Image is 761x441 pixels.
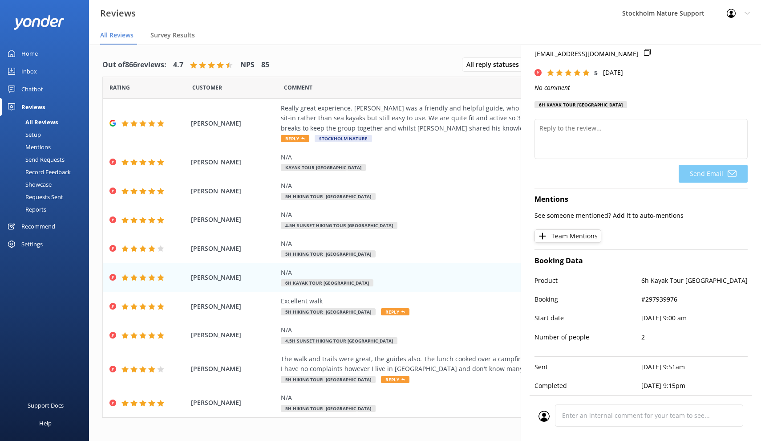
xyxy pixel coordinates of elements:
[603,68,623,78] p: [DATE]
[21,80,43,98] div: Chatbot
[281,103,686,133] div: Really great experience. [PERSON_NAME] was a friendly and helpful guide, who gave good instructio...
[466,60,524,69] span: All reply statuses
[281,296,686,306] div: Excellent walk
[641,313,748,323] p: [DATE] 9:00 am
[21,217,55,235] div: Recommend
[641,294,748,304] p: #297939976
[5,153,89,166] a: Send Requests
[5,203,46,216] div: Reports
[281,135,309,142] span: Reply
[192,83,222,92] span: Date
[191,273,277,282] span: [PERSON_NAME]
[281,222,397,229] span: 4.5h Sunset Hiking Tour [GEOGRAPHIC_DATA]
[150,31,195,40] span: Survey Results
[594,69,598,77] span: 5
[534,332,641,342] p: Number of people
[381,308,409,315] span: Reply
[191,186,277,196] span: [PERSON_NAME]
[5,203,89,216] a: Reports
[534,49,639,59] p: [EMAIL_ADDRESS][DOMAIN_NAME]
[534,381,641,391] p: Completed
[13,15,65,30] img: yonder-white-logo.png
[641,381,748,391] p: [DATE] 9:15pm
[381,376,409,383] span: Reply
[5,191,89,203] a: Requests Sent
[5,166,89,178] a: Record Feedback
[281,337,397,344] span: 4.5h Sunset Hiking Tour [GEOGRAPHIC_DATA]
[100,31,134,40] span: All Reviews
[534,211,748,220] p: See someone mentioned? Add it to auto-mentions
[191,244,277,253] span: [PERSON_NAME]
[5,141,89,153] a: Mentions
[21,98,45,116] div: Reviews
[281,354,686,374] div: The walk and trails were great, the guides also. The lunch cooked over a campfire was a really ni...
[281,164,366,171] span: Kayak Tour [GEOGRAPHIC_DATA]
[534,362,641,372] p: Sent
[534,229,601,243] button: Team Mentions
[534,83,570,92] i: No comment
[534,255,748,267] h4: Booking Data
[534,294,641,304] p: Booking
[281,308,376,315] span: 5h Hiking Tour [GEOGRAPHIC_DATA]
[5,153,65,166] div: Send Requests
[191,364,277,374] span: [PERSON_NAME]
[240,59,255,71] h4: NPS
[281,193,376,200] span: 5h Hiking Tour [GEOGRAPHIC_DATA]
[281,279,373,286] span: 6h Kayak Tour [GEOGRAPHIC_DATA]
[5,128,89,141] a: Setup
[191,398,277,408] span: [PERSON_NAME]
[191,302,277,311] span: [PERSON_NAME]
[641,276,748,286] p: 6h Kayak Tour [GEOGRAPHIC_DATA]
[534,194,748,205] h4: Mentions
[534,313,641,323] p: Start date
[281,268,686,278] div: N/A
[281,393,686,403] div: N/A
[21,45,38,62] div: Home
[284,83,312,92] span: Question
[281,376,376,383] span: 5h Hiking Tour [GEOGRAPHIC_DATA]
[191,330,277,340] span: [PERSON_NAME]
[28,396,64,414] div: Support Docs
[641,332,748,342] p: 2
[21,235,43,253] div: Settings
[191,118,277,128] span: [PERSON_NAME]
[5,128,41,141] div: Setup
[5,191,63,203] div: Requests Sent
[21,62,37,80] div: Inbox
[641,362,748,372] p: [DATE] 9:51am
[281,405,376,412] span: 5h Hiking Tour [GEOGRAPHIC_DATA]
[191,157,277,167] span: [PERSON_NAME]
[173,59,183,71] h4: 4.7
[281,250,376,257] span: 5h Hiking Tour [GEOGRAPHIC_DATA]
[100,6,136,20] h3: Reviews
[534,276,641,286] p: Product
[109,83,130,92] span: Date
[281,181,686,191] div: N/A
[191,215,277,225] span: [PERSON_NAME]
[102,59,166,71] h4: Out of 866 reviews:
[315,135,372,142] span: Stockholm Nature
[5,178,89,191] a: Showcase
[538,411,550,422] img: user_profile.svg
[281,152,686,162] div: N/A
[281,210,686,220] div: N/A
[5,141,51,153] div: Mentions
[281,239,686,249] div: N/A
[281,325,686,335] div: N/A
[534,101,627,108] div: 6h Kayak Tour [GEOGRAPHIC_DATA]
[5,116,58,128] div: All Reviews
[5,178,52,191] div: Showcase
[5,166,71,178] div: Record Feedback
[5,116,89,128] a: All Reviews
[39,414,52,432] div: Help
[261,59,269,71] h4: 85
